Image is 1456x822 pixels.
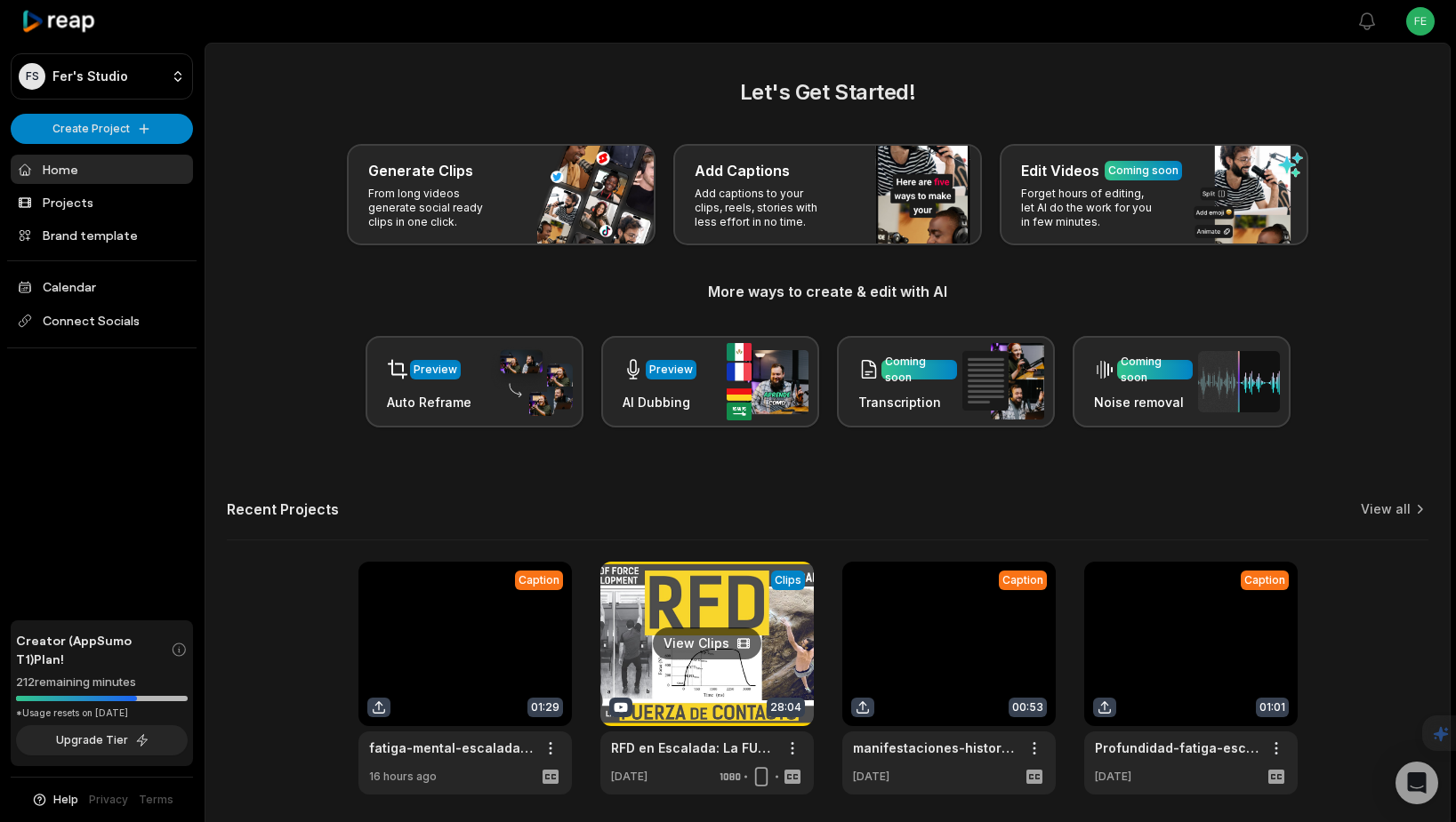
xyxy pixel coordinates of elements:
a: Calendar [11,272,193,301]
div: Preview [414,362,457,378]
a: fatiga-mental-escalada-5-ig-9-16 [369,738,533,757]
a: View all [1361,500,1411,518]
h3: Noise removal [1094,393,1193,411]
div: Open Intercom Messenger [1396,762,1438,804]
div: Coming soon [1121,354,1189,386]
a: Terms [139,792,173,808]
h3: Transcription [858,393,957,411]
img: ai_dubbing.png [727,343,808,420]
h3: Generate Clips [368,160,473,181]
a: manifestaciones-historia-fatiga-entrenamiento-escalada-3 [853,738,1017,757]
a: Home [11,155,193,184]
button: Upgrade Tier [16,725,188,755]
img: noise_removal.png [1198,351,1280,412]
span: Help [53,792,78,808]
span: Creator (AppSumo T1) Plan! [16,631,171,668]
img: transcription.png [962,343,1044,419]
a: Projects [11,188,193,217]
a: Privacy [89,792,128,808]
h3: Add Captions [695,160,790,181]
p: Forget hours of editing, let AI do the work for you in few minutes. [1021,187,1159,229]
a: Brand template [11,220,193,250]
div: Preview [649,362,693,378]
div: Coming soon [885,354,953,386]
h2: Recent Projects [227,500,339,518]
img: auto_reframe.png [491,347,573,417]
div: FS [19,63,45,90]
p: From long videos generate social ready clips in one click. [368,187,506,229]
span: Connect Socials [11,305,193,337]
a: RFD en Escalada: La FUERZA de CONTACTO [611,738,775,757]
a: Profundidad-fatiga-escalada-2 [1095,738,1259,757]
h3: AI Dubbing [623,393,696,411]
h3: Auto Reframe [387,393,471,411]
div: *Usage resets on [DATE] [16,706,188,720]
h3: Edit Videos [1021,160,1099,181]
p: Fer's Studio [52,68,128,84]
div: 212 remaining minutes [16,674,188,691]
button: Create Project [11,114,193,144]
h3: More ways to create & edit with AI [227,281,1428,302]
div: Coming soon [1108,163,1178,179]
p: Add captions to your clips, reels, stories with less effort in no time. [695,187,833,229]
h2: Let's Get Started! [227,76,1428,108]
button: Help [31,792,78,808]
